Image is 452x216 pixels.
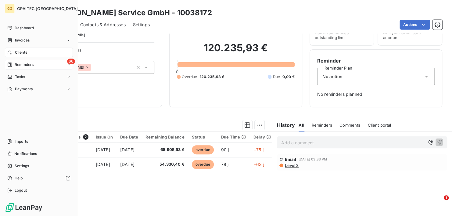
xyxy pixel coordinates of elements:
[176,69,178,74] span: 0
[253,135,271,139] div: Delay
[253,162,264,167] span: +63 j
[221,147,229,152] span: 90 j
[5,203,43,212] img: Logo LeanPay
[96,135,113,139] div: Issue On
[145,147,185,153] span: 65.905,53 €
[5,60,73,70] a: 66Reminders
[400,20,430,30] button: Actions
[14,151,37,157] span: Notifications
[182,74,197,80] span: Overdue
[15,163,29,169] span: Settings
[5,161,73,171] a: Settings
[5,4,15,13] div: GG
[444,195,449,200] span: 1
[54,7,212,18] h3: [PERSON_NAME] Service GmbH - 10038172
[120,162,135,167] span: [DATE]
[15,139,28,144] span: Imports
[15,62,34,67] span: Reminders
[15,188,27,193] span: Logout
[120,147,135,152] span: [DATE]
[15,86,33,92] span: Payments
[15,38,30,43] span: Invoices
[315,30,369,40] span: Add an authorized outstanding limit
[317,57,435,64] h6: Reminder
[322,74,342,80] span: No action
[145,161,185,167] span: 54.330,40 €
[17,6,78,11] span: GRAITEC [GEOGRAPHIC_DATA]
[91,65,96,70] input: Add a tag
[192,135,214,139] div: Status
[284,163,299,168] span: Level 3
[145,135,185,139] div: Remaining Balance
[5,23,73,33] a: Dashboard
[431,195,446,210] iframe: Intercom live chat
[285,157,296,162] span: Email
[80,22,126,28] span: Contacts & Addresses
[67,59,75,64] span: 66
[383,30,437,40] span: Link your Creditsafe account
[199,74,224,80] span: 120.235,93 €
[339,123,360,128] span: Comments
[15,175,23,181] span: Help
[282,74,295,80] span: 0,00 €
[15,25,34,31] span: Dashboard
[192,160,214,169] span: overdue
[5,48,73,57] a: Clients
[5,35,73,45] a: Invoices
[5,84,73,94] a: Payments
[368,123,391,128] span: Client portal
[133,22,150,28] span: Settings
[5,173,73,183] a: Help
[96,162,110,167] span: [DATE]
[177,42,294,60] h2: 120.235,93 €
[317,91,435,97] span: No reminders planned
[5,137,73,146] a: Imports
[83,134,88,140] span: 2
[299,157,327,161] span: [DATE] 03:33 PM
[192,145,214,154] span: overdue
[96,147,110,152] span: [DATE]
[221,135,246,139] div: Due Time
[299,123,304,128] span: All
[15,74,25,80] span: Tasks
[272,121,295,129] h6: History
[15,50,27,55] span: Clients
[312,123,332,128] span: Reminders
[5,72,73,82] a: Tasks
[253,147,264,152] span: +75 j
[120,135,138,139] div: Due Date
[49,48,154,56] span: Client Properties
[273,74,280,80] span: Due
[221,162,229,167] span: 78 j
